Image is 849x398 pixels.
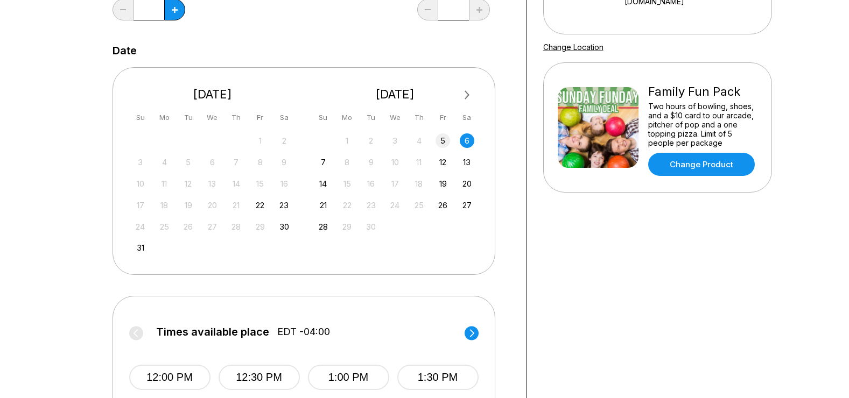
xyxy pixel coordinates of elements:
[412,155,426,169] div: Not available Thursday, September 11th, 2025
[133,155,148,169] div: Not available Sunday, August 3rd, 2025
[133,219,148,234] div: Not available Sunday, August 24th, 2025
[229,176,243,191] div: Not available Thursday, August 14th, 2025
[388,198,402,212] div: Not available Wednesday, September 24th, 2025
[129,365,211,390] button: 12:00 PM
[316,219,331,234] div: Choose Sunday, September 28th, 2025
[364,155,378,169] div: Not available Tuesday, September 9th, 2025
[412,133,426,148] div: Not available Thursday, September 4th, 2025
[133,176,148,191] div: Not available Sunday, August 10th, 2025
[181,198,195,212] div: Not available Tuesday, August 19th, 2025
[648,84,757,99] div: Family Fun Pack
[113,45,137,56] label: Date
[388,176,402,191] div: Not available Wednesday, September 17th, 2025
[316,198,331,212] div: Choose Sunday, September 21st, 2025
[648,153,755,176] a: Change Product
[205,155,220,169] div: Not available Wednesday, August 6th, 2025
[308,365,389,390] button: 1:00 PM
[412,110,426,125] div: Th
[277,110,291,125] div: Sa
[312,87,479,102] div: [DATE]
[460,155,474,169] div: Choose Saturday, September 13th, 2025
[156,326,269,338] span: Times available place
[340,110,354,125] div: Mo
[340,176,354,191] div: Not available Monday, September 15th, 2025
[412,198,426,212] div: Not available Thursday, September 25th, 2025
[460,133,474,148] div: Choose Saturday, September 6th, 2025
[229,110,243,125] div: Th
[277,176,291,191] div: Not available Saturday, August 16th, 2025
[253,155,268,169] div: Not available Friday, August 8th, 2025
[132,132,293,255] div: month 2025-08
[436,110,450,125] div: Fr
[436,133,450,148] div: Choose Friday, September 5th, 2025
[388,133,402,148] div: Not available Wednesday, September 3rd, 2025
[277,133,291,148] div: Not available Saturday, August 2nd, 2025
[316,155,331,169] div: Choose Sunday, September 7th, 2025
[460,176,474,191] div: Choose Saturday, September 20th, 2025
[219,365,300,390] button: 12:30 PM
[364,110,378,125] div: Tu
[181,176,195,191] div: Not available Tuesday, August 12th, 2025
[181,110,195,125] div: Tu
[364,133,378,148] div: Not available Tuesday, September 2nd, 2025
[340,133,354,148] div: Not available Monday, September 1st, 2025
[436,176,450,191] div: Choose Friday, September 19th, 2025
[364,198,378,212] div: Not available Tuesday, September 23rd, 2025
[157,155,172,169] div: Not available Monday, August 4th, 2025
[436,198,450,212] div: Choose Friday, September 26th, 2025
[277,326,330,338] span: EDT -04:00
[459,87,476,104] button: Next Month
[543,42,604,52] a: Change Location
[205,198,220,212] div: Not available Wednesday, August 20th, 2025
[277,155,291,169] div: Not available Saturday, August 9th, 2025
[253,176,268,191] div: Not available Friday, August 15th, 2025
[340,219,354,234] div: Not available Monday, September 29th, 2025
[205,176,220,191] div: Not available Wednesday, August 13th, 2025
[397,365,479,390] button: 1:30 PM
[253,133,268,148] div: Not available Friday, August 1st, 2025
[316,176,331,191] div: Choose Sunday, September 14th, 2025
[229,155,243,169] div: Not available Thursday, August 7th, 2025
[388,110,402,125] div: We
[436,155,450,169] div: Choose Friday, September 12th, 2025
[229,198,243,212] div: Not available Thursday, August 21st, 2025
[460,110,474,125] div: Sa
[129,87,296,102] div: [DATE]
[277,219,291,234] div: Choose Saturday, August 30th, 2025
[205,110,220,125] div: We
[364,176,378,191] div: Not available Tuesday, September 16th, 2025
[133,110,148,125] div: Su
[340,155,354,169] div: Not available Monday, September 8th, 2025
[253,110,268,125] div: Fr
[460,198,474,212] div: Choose Saturday, September 27th, 2025
[412,176,426,191] div: Not available Thursday, September 18th, 2025
[157,198,172,212] div: Not available Monday, August 18th, 2025
[157,219,172,234] div: Not available Monday, August 25th, 2025
[314,132,476,234] div: month 2025-09
[229,219,243,234] div: Not available Thursday, August 28th, 2025
[157,176,172,191] div: Not available Monday, August 11th, 2025
[157,110,172,125] div: Mo
[253,198,268,212] div: Choose Friday, August 22nd, 2025
[133,240,148,255] div: Choose Sunday, August 31st, 2025
[133,198,148,212] div: Not available Sunday, August 17th, 2025
[388,155,402,169] div: Not available Wednesday, September 10th, 2025
[316,110,331,125] div: Su
[364,219,378,234] div: Not available Tuesday, September 30th, 2025
[181,219,195,234] div: Not available Tuesday, August 26th, 2025
[277,198,291,212] div: Choose Saturday, August 23rd, 2025
[253,219,268,234] div: Not available Friday, August 29th, 2025
[205,219,220,234] div: Not available Wednesday, August 27th, 2025
[340,198,354,212] div: Not available Monday, September 22nd, 2025
[648,102,757,147] div: Two hours of bowling, shoes, and a $10 card to our arcade, pitcher of pop and a one topping pizza...
[181,155,195,169] div: Not available Tuesday, August 5th, 2025
[558,87,638,168] img: Family Fun Pack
